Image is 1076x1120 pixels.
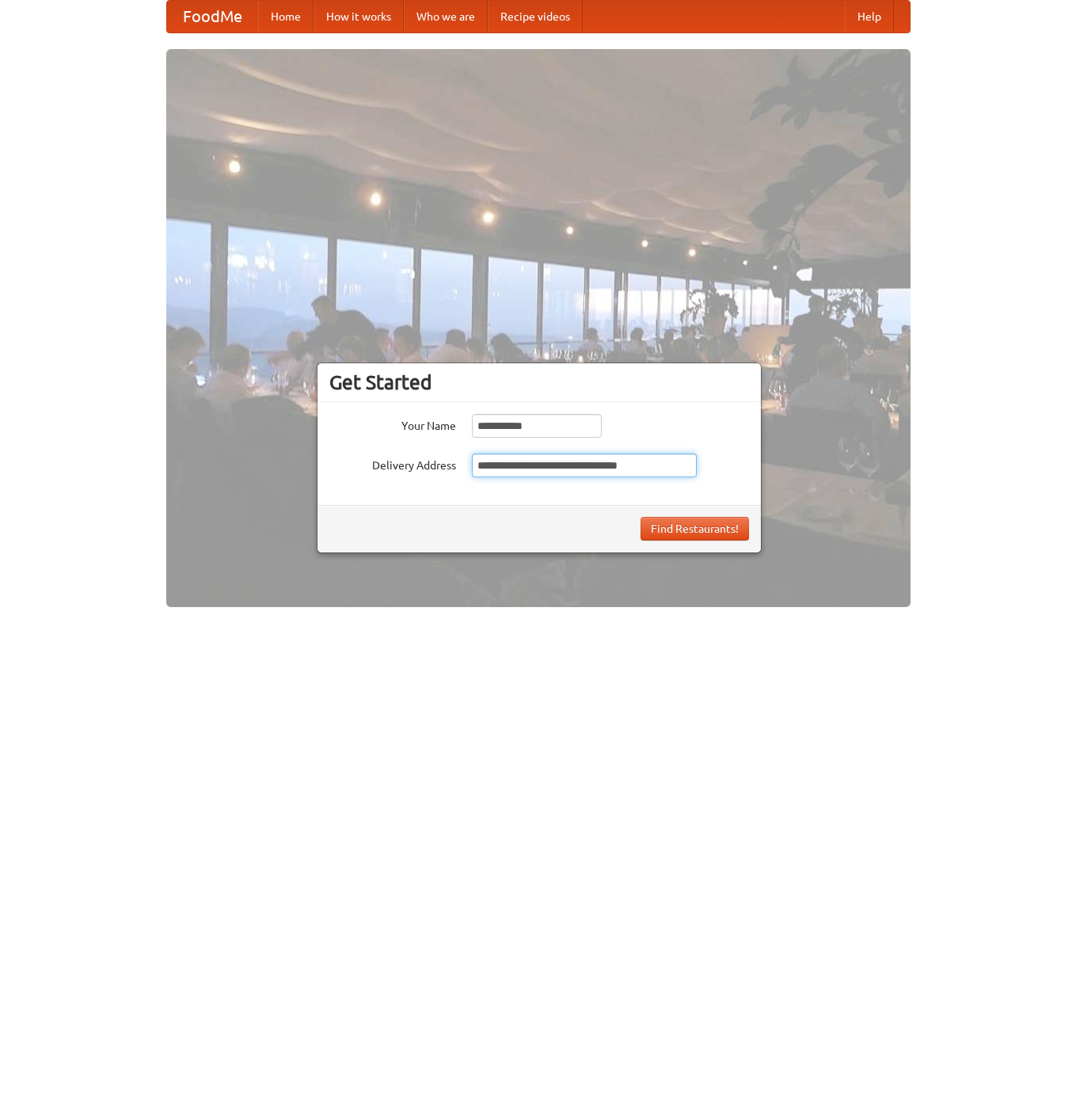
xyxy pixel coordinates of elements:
a: Recipe videos [488,1,583,32]
label: Your Name [329,414,456,434]
label: Delivery Address [329,454,456,473]
h3: Get Started [329,370,749,394]
button: Find Restaurants! [641,517,749,541]
a: Help [845,1,894,32]
a: FoodMe [167,1,258,32]
a: Home [258,1,314,32]
a: How it works [314,1,404,32]
a: Who we are [404,1,488,32]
